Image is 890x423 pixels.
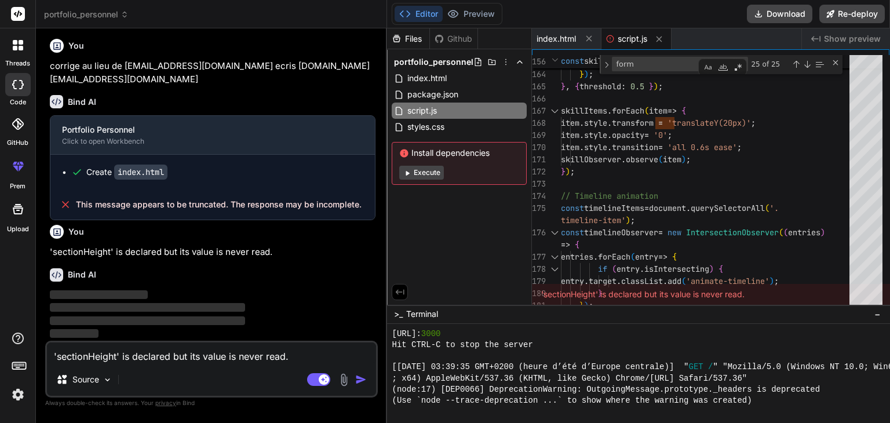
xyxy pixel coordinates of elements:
span: timeline-item' [561,215,626,225]
span: ) [820,227,825,238]
span: { [718,264,723,274]
div: Match Whole Word (Alt+W) [717,61,729,73]
span: forEach [598,251,630,262]
span: { [575,81,579,92]
div: Use Regular Expression (Alt+R) [732,61,744,73]
span: = [644,203,649,213]
span: = [658,142,663,152]
span: item [561,142,579,152]
div: 174 [532,190,546,202]
span: ) [769,276,774,286]
span: ( [612,264,617,274]
div: 177 [532,251,546,263]
span: ; [737,142,742,152]
span: script.js [406,104,438,118]
span: . [686,203,691,213]
div: 169 [532,129,546,141]
span: IntersectionObserver [686,227,779,238]
span: isIntersecting [644,264,709,274]
span: GET [688,362,703,373]
label: code [10,97,26,107]
span: ( [783,227,788,238]
div: Files [387,33,429,45]
div: 171 [532,154,546,166]
span: new [667,227,681,238]
span: . [607,105,612,116]
label: threads [5,59,30,68]
span: 'translateY(20px)' [667,118,751,128]
span: const [561,203,584,213]
p: Always double-check its answers. Your in Bind [45,398,378,409]
span: item [561,118,579,128]
span: timelineObserver [584,227,658,238]
div: 'sectionHeight' is declared but its value is never read. [532,284,890,305]
span: skillObserver [561,154,621,165]
h6: You [68,40,84,52]
span: portfolio_personnel [44,9,129,20]
button: Editor [395,6,443,22]
span: item [561,130,579,140]
div: Close (Escape) [831,58,840,67]
span: package.json [406,87,459,101]
span: 3000 [421,329,441,340]
div: Toggle Replace [601,55,612,74]
button: Execute [399,166,444,180]
span: / [708,362,713,373]
img: Pick Models [103,375,112,385]
span: => [561,239,570,250]
span: . [640,264,644,274]
img: attachment [337,373,351,386]
span: classList [621,276,663,286]
span: } [561,81,566,92]
span: ) [584,69,589,79]
span: entry [617,264,640,274]
div: Click to collapse the range. [547,263,562,275]
span: . [617,276,621,286]
span: if [598,264,607,274]
span: This message appears to be truncated. The response may be incomplete. [76,199,362,210]
span: . [663,276,667,286]
span: index.html [537,33,576,45]
span: portfolio_personnel [394,56,473,68]
span: querySelectorAll [691,203,765,213]
div: 172 [532,166,546,178]
span: 0.5 [630,81,644,92]
span: ( [630,251,635,262]
div: 179 [532,275,546,287]
span: ) [681,154,686,165]
div: Click to collapse the range. [547,105,562,117]
span: entries [561,251,593,262]
span: . [579,118,584,128]
span: ( [765,203,769,213]
span: . [584,276,589,286]
span: (node:17) [DEP0066] DeprecationWarning: OutgoingMessage.prototype._headers is deprecated [392,384,820,395]
span: const [561,227,584,238]
span: } [649,81,654,92]
span: [URL]: [392,329,421,340]
span: 156 [532,56,546,68]
span: trans [612,118,635,128]
span: ; [570,166,575,177]
span: opacity [612,130,644,140]
span: ‌ [50,290,148,299]
div: Find in Selection (Alt+L) [813,58,826,71]
div: Find / Replace [600,55,842,74]
span: ) [626,215,630,225]
span: ; [658,81,663,92]
span: add [667,276,681,286]
div: 173 [532,178,546,190]
span: observe [626,154,658,165]
span: const [561,56,584,66]
span: . [579,130,584,140]
span: , [566,81,570,92]
span: privacy [155,399,176,406]
span: forEach [612,105,644,116]
span: ; x64) AppleWebKit/537.36 (KHTML, like Gecko) Chrome/[URL] Safari/537.36" [392,373,747,384]
span: ‌ [50,316,245,325]
span: threshold [579,81,621,92]
div: 170 [532,141,546,154]
span: : [621,81,626,92]
span: Hit CTRL-C to stop the server [392,340,532,351]
span: ; [667,130,672,140]
span: ; [589,69,593,79]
